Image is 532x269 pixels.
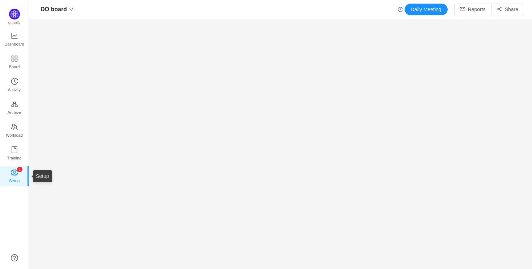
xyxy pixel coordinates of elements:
span: Training [7,151,21,165]
sup: 1 [17,167,22,172]
span: Board [9,60,20,74]
i: icon: setting [11,169,18,176]
i: icon: book [11,146,18,153]
a: Workload [11,124,18,138]
i: icon: down [69,7,73,12]
i: icon: appstore [11,55,18,62]
button: icon: share-altShare [491,4,524,15]
span: Setup [9,174,20,188]
i: icon: history [398,7,403,12]
a: Activity [11,78,18,93]
img: Quantify [9,9,20,20]
a: Board [11,55,18,70]
a: Training [11,146,18,161]
a: Archive [11,101,18,115]
a: icon: question-circle [11,254,18,261]
i: icon: team [11,123,18,131]
span: Archive [8,105,21,120]
span: Dashboard [4,37,24,51]
a: icon: settingSetup [11,169,18,184]
span: Workload [6,128,23,142]
button: icon: mailReports [454,4,491,15]
a: Dashboard [11,33,18,47]
p: 1 [18,167,20,172]
button: Daily Meeting [405,4,448,15]
span: DO board [41,4,67,15]
i: icon: gold [11,101,18,108]
i: icon: history [11,78,18,85]
span: Quantify [8,21,21,25]
span: Activity [8,82,21,97]
i: icon: line-chart [11,32,18,39]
